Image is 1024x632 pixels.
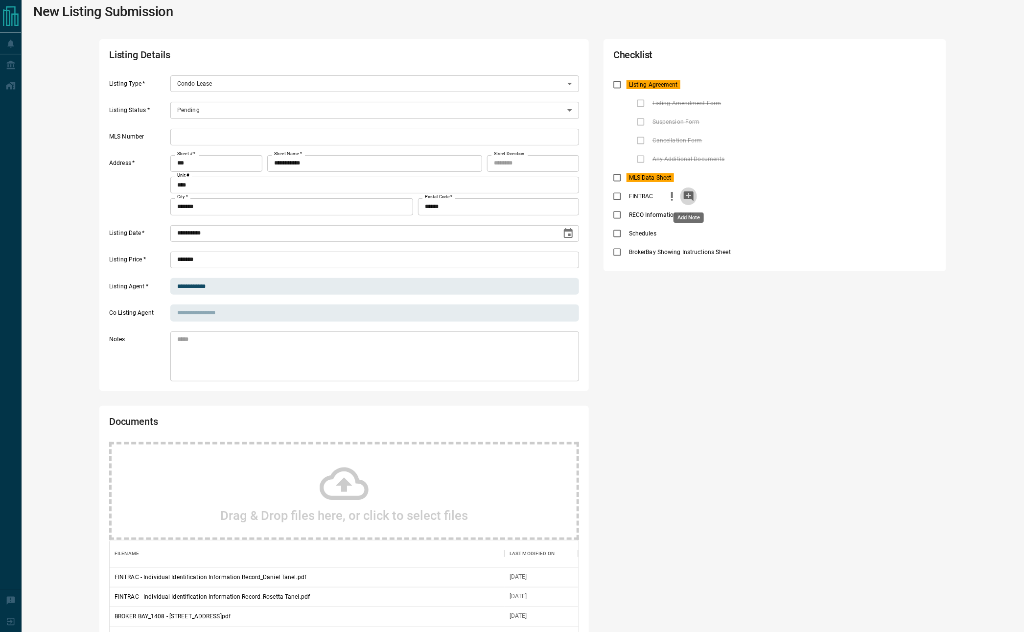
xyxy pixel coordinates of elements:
span: Cancellation Form [650,136,705,145]
div: Aug 16, 2025 [510,592,527,601]
span: BrokerBay Showing Instructions Sheet [627,248,733,257]
label: Listing Status [109,106,168,119]
label: Street Name [274,151,302,157]
p: FINTRAC - Individual Identification Information Record_Rosetta Tanel.pdf [115,592,310,601]
h2: Listing Details [109,49,391,66]
button: priority [664,187,680,206]
h1: New Listing Submission [33,4,173,20]
div: Aug 16, 2025 [510,612,527,620]
label: Listing Date [109,229,168,242]
div: Drag & Drop files here, or click to select files [109,442,579,540]
span: Any Additional Documents [650,155,727,164]
p: BROKER BAY_1408 - [STREET_ADDRESS]pdf [115,612,231,621]
button: Choose date, selected date is Aug 16, 2025 [559,224,578,243]
span: MLS Data Sheet [627,173,674,182]
div: Aug 16, 2025 [510,573,527,581]
h2: Checklist [613,49,807,66]
h2: Drag & Drop files here, or click to select files [220,508,468,523]
div: Filename [110,540,505,567]
label: Street Direction [494,151,525,157]
label: Listing Price [109,256,168,268]
div: Last Modified On [505,540,578,567]
div: Pending [170,102,579,118]
label: Listing Agent [109,282,168,295]
label: Listing Type [109,80,168,93]
span: Listing Amendment Form [650,99,723,108]
span: RECO Information Guide [627,211,697,219]
label: City [177,194,188,200]
label: Co Listing Agent [109,309,168,322]
label: Notes [109,335,168,381]
span: Schedules [627,229,659,238]
span: Suspension Form [650,117,702,126]
p: FINTRAC - Individual Identification Information Record_Daniel Tanel.pdf [115,573,306,582]
div: Add Note [674,212,704,223]
label: Unit # [177,172,189,179]
span: Listing Agreement [627,80,680,89]
label: Address [109,159,168,215]
div: Last Modified On [510,540,555,567]
label: MLS Number [109,133,168,145]
div: Filename [115,540,139,567]
span: FINTRAC [627,192,656,201]
label: Street # [177,151,195,157]
button: add note [680,187,697,206]
label: Postal Code [425,194,452,200]
h2: Documents [109,416,391,432]
div: Condo Lease [170,75,579,92]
